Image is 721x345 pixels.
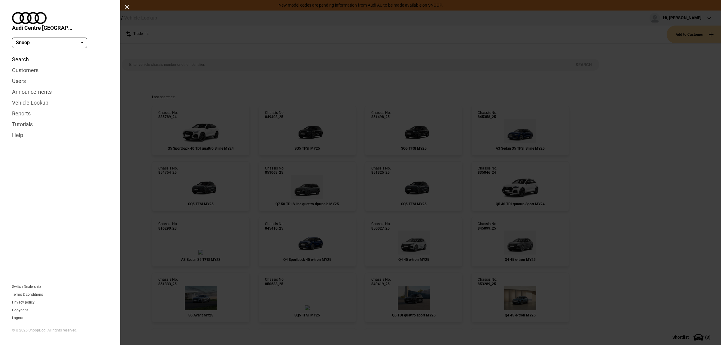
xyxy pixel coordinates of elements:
a: Customers [12,65,108,76]
a: Announcements [12,87,108,97]
a: Terms & conditions [12,293,43,296]
a: Vehicle Lookup [12,97,108,108]
a: Search [12,54,108,65]
a: Privacy policy [12,301,35,304]
a: Copyright [12,308,28,312]
a: Reports [12,108,108,119]
div: © © 2025 SnoopDog. All rights reserved. [12,328,108,333]
span: Snoop [16,39,30,46]
a: Users [12,76,108,87]
img: audi.png [12,12,47,24]
button: Logout [12,316,23,320]
a: Tutorials [12,119,108,130]
a: Switch Dealership [12,285,41,289]
a: Help [12,130,108,141]
span: Audi Centre [GEOGRAPHIC_DATA] [12,24,72,32]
